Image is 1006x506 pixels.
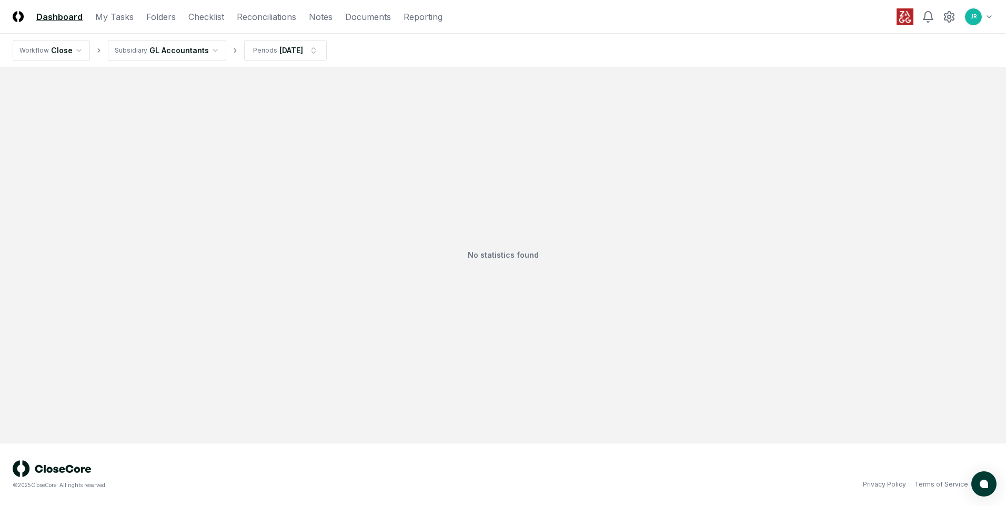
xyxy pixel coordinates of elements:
a: Reporting [404,11,442,23]
div: [DATE] [279,45,303,56]
a: Notes [309,11,333,23]
nav: breadcrumb [13,40,327,61]
div: Periods [253,46,277,55]
a: Reconciliations [237,11,296,23]
span: JR [970,13,977,21]
div: No statistics found [13,80,993,430]
div: Subsidiary [115,46,147,55]
a: Folders [146,11,176,23]
img: ZAGG logo [897,8,913,25]
a: My Tasks [95,11,134,23]
div: Workflow [19,46,49,55]
a: Documents [345,11,391,23]
button: atlas-launcher [971,471,997,497]
a: Privacy Policy [863,480,906,489]
a: Dashboard [36,11,83,23]
img: Logo [13,11,24,22]
button: Periods[DATE] [244,40,327,61]
a: Checklist [188,11,224,23]
button: JR [964,7,983,26]
div: © 2025 CloseCore. All rights reserved. [13,481,503,489]
img: logo [13,460,92,477]
a: Terms of Service [914,480,968,489]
